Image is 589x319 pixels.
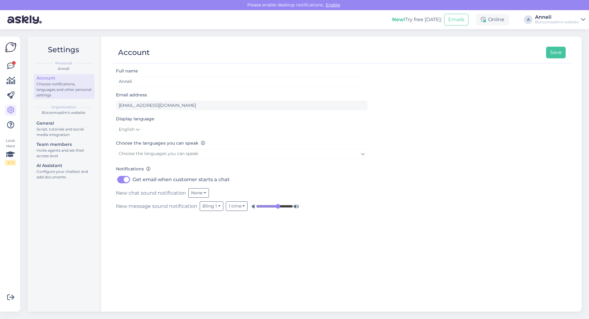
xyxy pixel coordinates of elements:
div: Büroomaailm's website [33,110,94,115]
label: Display language [116,116,154,122]
input: Enter email [116,101,368,110]
div: Configure your chatbot and add documents [37,169,92,180]
div: Online [476,14,509,25]
b: New! [392,17,405,22]
h2: Settings [33,44,94,56]
a: Team membersInvite agents and set their access level [34,140,94,160]
div: New message sound notification [116,201,368,211]
a: GeneralScript, tutorials and social media integration [34,119,94,138]
span: Choose the languages you can speak [119,151,198,156]
div: Anneli [33,66,94,72]
div: Try free [DATE]: [392,16,442,23]
a: Choose the languages you can speak [116,149,368,158]
label: Full name [116,68,138,74]
div: A [524,15,533,24]
a: English [116,125,142,134]
button: Save [546,47,566,58]
div: Anneli [535,15,579,20]
a: AI AssistantConfigure your chatbot and add documents [34,161,94,181]
div: Account [37,75,92,81]
label: Email address [116,92,147,98]
div: AI Assistant [37,162,92,169]
a: AnneliBüroomaailm's website [535,15,585,25]
button: 1 time [226,201,248,211]
div: Account [118,47,150,58]
a: AccountChoose notifications, languages and other personal settings [34,74,94,99]
span: English [119,126,135,133]
b: Organization [51,104,76,110]
b: Personal [55,60,72,66]
div: Choose notifications, languages and other personal settings [37,81,92,98]
span: Enable [324,2,342,8]
div: Look Here [5,138,16,165]
div: Team members [37,141,92,148]
button: None [188,188,209,198]
label: Choose the languages you can speak [116,140,205,146]
div: Script, tutorials and social media integration [37,126,92,138]
label: Notifications [116,166,151,172]
div: 2 / 3 [5,160,16,165]
div: Büroomaailm's website [535,20,579,25]
label: Get email when customer starts a chat [133,175,230,185]
img: Askly Logo [5,41,17,53]
input: Enter name [116,77,368,86]
button: Emails [444,14,468,25]
button: Bling 1 [200,201,223,211]
div: New chat sound notification [116,188,368,198]
div: General [37,120,92,126]
div: Invite agents and set their access level [37,148,92,159]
